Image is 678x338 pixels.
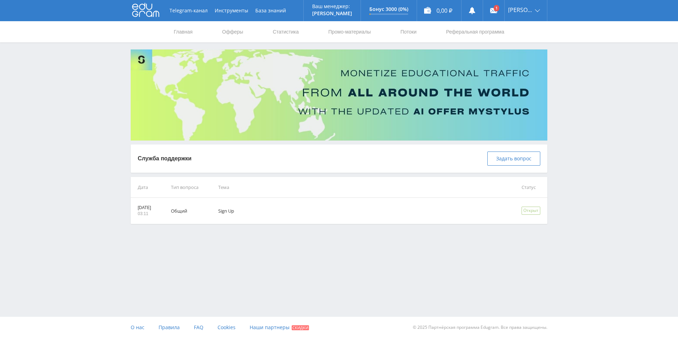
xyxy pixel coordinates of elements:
p: [PERSON_NAME] [312,11,352,16]
a: Потоки [400,21,417,42]
span: Наши партнеры [250,324,290,331]
span: О нас [131,324,144,331]
td: Общий [161,198,208,224]
a: Промо-материалы [328,21,371,42]
a: Офферы [221,21,244,42]
a: Реферальная программа [445,21,505,42]
span: Cookies [218,324,236,331]
a: Наши партнеры Скидки [250,317,309,338]
td: Тема [208,177,512,198]
td: Дата [131,177,161,198]
img: Banner [131,49,547,141]
a: Cookies [218,317,236,338]
p: Ваш менеджер: [312,4,352,9]
a: Статистика [272,21,299,42]
a: FAQ [194,317,203,338]
span: FAQ [194,324,203,331]
span: Скидки [292,325,309,330]
a: Правила [159,317,180,338]
span: Правила [159,324,180,331]
td: Статус [512,177,547,198]
button: Задать вопрос [487,152,540,166]
p: Бонус 3000 (0%) [369,6,408,12]
div: Открыт [522,207,540,215]
p: 03:11 [138,211,151,217]
td: Sign Up [208,198,512,224]
span: [PERSON_NAME] [508,7,533,13]
a: О нас [131,317,144,338]
div: © 2025 Партнёрская программа Edugram. Все права защищены. [343,317,547,338]
p: Служба поддержки [138,155,191,162]
td: Тип вопроса [161,177,208,198]
p: [DATE] [138,205,151,211]
span: Задать вопрос [496,156,531,161]
a: Главная [173,21,193,42]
